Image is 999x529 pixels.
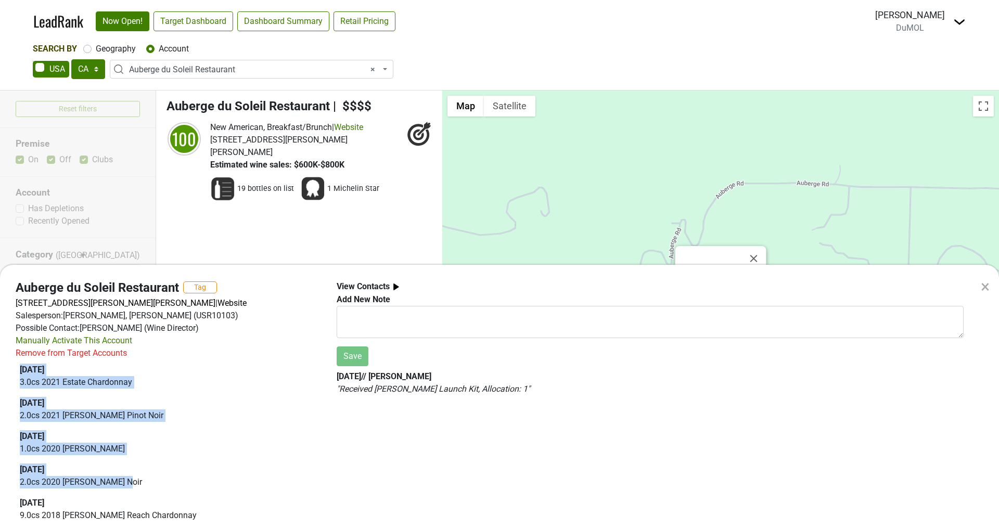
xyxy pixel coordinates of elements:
div: × [981,274,990,299]
p: 9.0 cs 2018 [PERSON_NAME] Reach Chardonnay [20,509,317,522]
b: [DATE] // [PERSON_NAME] [337,371,431,381]
h4: Auberge du Soleil Restaurant [16,280,179,295]
img: arrow_right.svg [390,280,403,293]
span: | [215,298,217,308]
div: Possible Contact: [PERSON_NAME] (Wine Director) [16,322,321,334]
div: [DATE] [20,463,317,476]
em: " Received [PERSON_NAME] Launch Kit, Allocation: 1 " [337,384,530,394]
div: [DATE] [20,497,317,509]
div: Manually Activate This Account [16,334,132,347]
div: [DATE] [20,364,317,376]
div: [DATE] [20,397,317,409]
a: Website [217,298,247,308]
p: 2.0 cs 2020 [PERSON_NAME] Noir [20,476,317,488]
div: [DATE] [20,430,317,443]
p: 2.0 cs 2021 [PERSON_NAME] Pinot Noir [20,409,317,422]
button: Save [337,346,368,366]
div: Salesperson: [PERSON_NAME], [PERSON_NAME] (USR10103) [16,309,321,322]
button: Tag [183,281,217,293]
div: Remove from Target Accounts [16,347,127,359]
b: Add New Note [337,294,390,304]
a: [STREET_ADDRESS][PERSON_NAME][PERSON_NAME] [16,298,215,308]
p: 3.0 cs 2021 Estate Chardonnay [20,376,317,389]
p: 1.0 cs 2020 [PERSON_NAME] [20,443,317,455]
b: View Contacts [337,281,390,291]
